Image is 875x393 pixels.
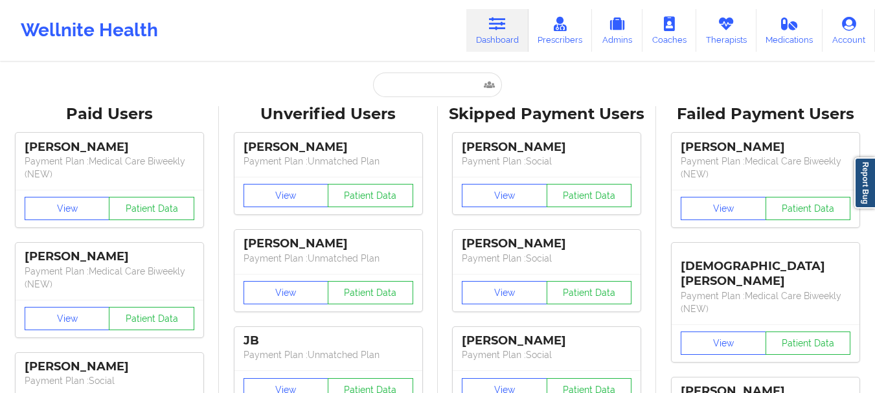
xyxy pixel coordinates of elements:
[244,236,413,251] div: [PERSON_NAME]
[681,197,766,220] button: View
[462,348,631,361] p: Payment Plan : Social
[244,348,413,361] p: Payment Plan : Unmatched Plan
[25,140,194,155] div: [PERSON_NAME]
[109,307,194,330] button: Patient Data
[25,265,194,291] p: Payment Plan : Medical Care Biweekly (NEW)
[328,184,413,207] button: Patient Data
[244,184,329,207] button: View
[665,104,866,124] div: Failed Payment Users
[462,184,547,207] button: View
[681,155,850,181] p: Payment Plan : Medical Care Biweekly (NEW)
[462,236,631,251] div: [PERSON_NAME]
[25,374,194,387] p: Payment Plan : Social
[244,155,413,168] p: Payment Plan : Unmatched Plan
[592,9,642,52] a: Admins
[25,307,110,330] button: View
[462,140,631,155] div: [PERSON_NAME]
[228,104,429,124] div: Unverified Users
[462,155,631,168] p: Payment Plan : Social
[756,9,823,52] a: Medications
[462,281,547,304] button: View
[681,331,766,355] button: View
[823,9,875,52] a: Account
[447,104,648,124] div: Skipped Payment Users
[766,331,851,355] button: Patient Data
[25,359,194,374] div: [PERSON_NAME]
[328,281,413,304] button: Patient Data
[109,197,194,220] button: Patient Data
[766,197,851,220] button: Patient Data
[244,281,329,304] button: View
[547,184,632,207] button: Patient Data
[681,249,850,289] div: [DEMOGRAPHIC_DATA][PERSON_NAME]
[466,9,528,52] a: Dashboard
[25,155,194,181] p: Payment Plan : Medical Care Biweekly (NEW)
[528,9,593,52] a: Prescribers
[244,252,413,265] p: Payment Plan : Unmatched Plan
[9,104,210,124] div: Paid Users
[696,9,756,52] a: Therapists
[244,140,413,155] div: [PERSON_NAME]
[547,281,632,304] button: Patient Data
[244,333,413,348] div: JB
[642,9,696,52] a: Coaches
[681,140,850,155] div: [PERSON_NAME]
[25,249,194,264] div: [PERSON_NAME]
[25,197,110,220] button: View
[462,252,631,265] p: Payment Plan : Social
[854,157,875,208] a: Report Bug
[681,289,850,315] p: Payment Plan : Medical Care Biweekly (NEW)
[462,333,631,348] div: [PERSON_NAME]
